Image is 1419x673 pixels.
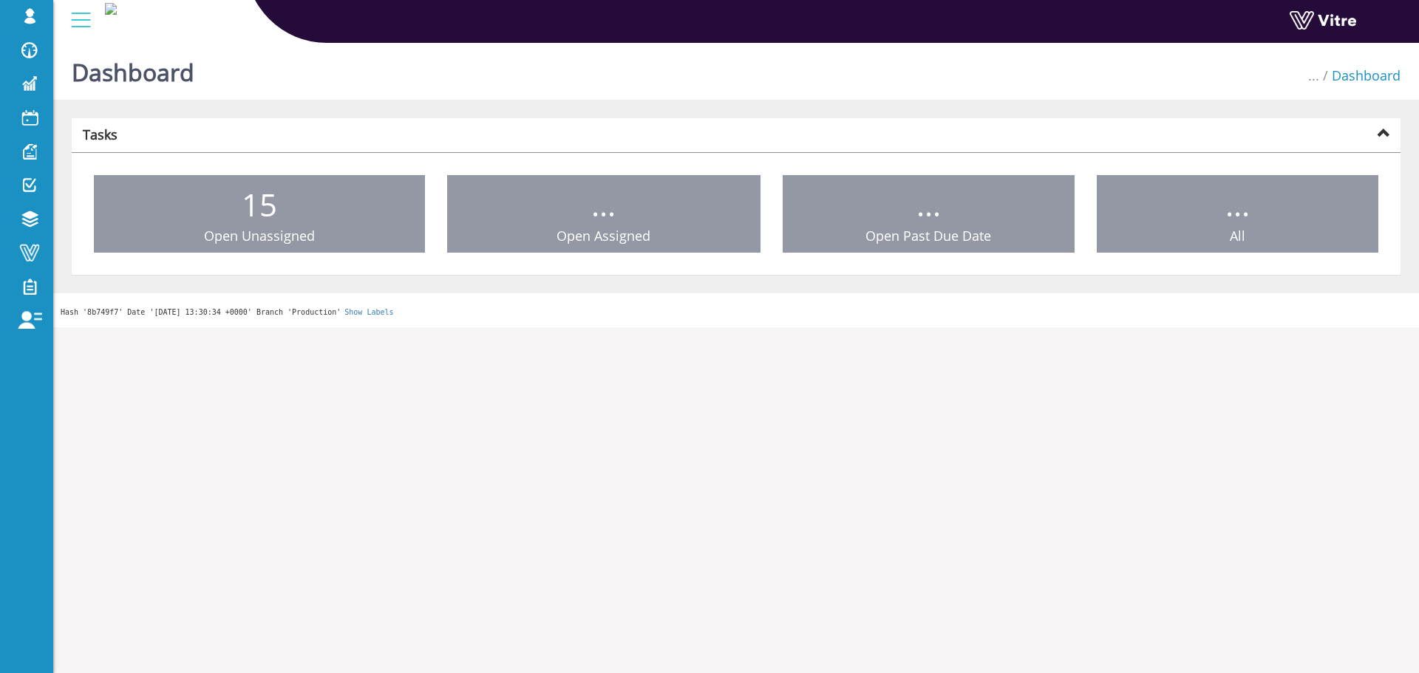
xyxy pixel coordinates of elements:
[1319,66,1401,86] li: Dashboard
[344,308,393,316] a: Show Labels
[83,126,118,143] strong: Tasks
[61,308,341,316] span: Hash '8b749f7' Date '[DATE] 13:30:34 +0000' Branch 'Production'
[1230,227,1245,245] span: All
[591,183,616,225] span: ...
[94,175,425,253] a: 15 Open Unassigned
[1097,175,1379,253] a: ... All
[783,175,1075,253] a: ... Open Past Due Date
[557,227,650,245] span: Open Assigned
[916,183,941,225] span: ...
[242,183,277,225] span: 15
[447,175,761,253] a: ... Open Assigned
[1308,66,1319,84] span: ...
[204,227,315,245] span: Open Unassigned
[865,227,991,245] span: Open Past Due Date
[1225,183,1250,225] span: ...
[72,37,194,100] h1: Dashboard
[105,3,117,15] img: 0e541da2-4db4-4234-aa97-40b6c30eeed2.png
